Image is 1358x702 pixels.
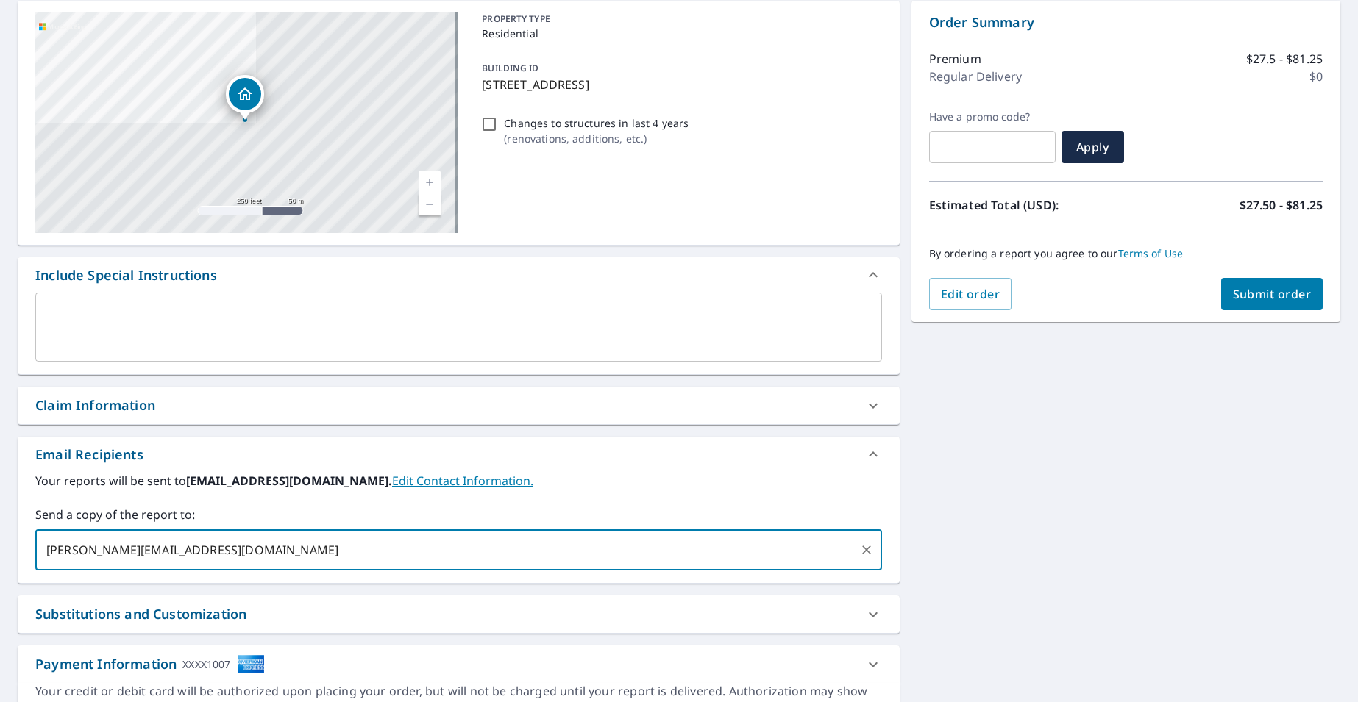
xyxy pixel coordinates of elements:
span: Edit order [941,286,1000,302]
a: Terms of Use [1118,246,1184,260]
div: Dropped pin, building 1, Residential property, 3225 67th Ave Moline, IL 61265 [226,75,264,121]
p: PROPERTY TYPE [482,12,875,26]
span: Submit order [1233,286,1312,302]
p: Residential [482,26,875,41]
p: [STREET_ADDRESS] [482,76,875,93]
button: Apply [1062,131,1124,163]
a: Current Level 17, Zoom Out [419,193,441,215]
img: cardImage [237,654,265,674]
b: [EMAIL_ADDRESS][DOMAIN_NAME]. [186,473,392,489]
div: XXXX1007 [182,654,230,674]
p: Estimated Total (USD): [929,196,1126,214]
span: Apply [1073,139,1112,155]
a: Current Level 17, Zoom In [419,171,441,193]
div: Substitutions and Customization [18,595,900,633]
button: Clear [856,540,877,560]
p: $27.5 - $81.25 [1246,50,1323,68]
div: Claim Information [35,395,155,415]
button: Edit order [929,278,1012,310]
div: Payment InformationXXXX1007cardImage [18,645,900,683]
p: $27.50 - $81.25 [1240,196,1323,214]
p: Premium [929,50,981,68]
p: BUILDING ID [482,62,538,74]
div: Substitutions and Customization [35,604,246,624]
p: $0 [1309,68,1323,85]
div: Include Special Instructions [18,257,900,293]
label: Your reports will be sent to [35,472,882,490]
p: Order Summary [929,12,1323,32]
p: Regular Delivery [929,68,1022,85]
p: ( renovations, additions, etc. ) [504,131,689,146]
a: EditContactInfo [392,473,533,489]
label: Have a promo code? [929,110,1056,123]
p: By ordering a report you agree to our [929,247,1323,260]
div: Include Special Instructions [35,265,217,285]
label: Send a copy of the report to: [35,506,882,523]
p: Changes to structures in last 4 years [504,115,689,131]
button: Submit order [1221,278,1323,310]
div: Email Recipients [35,445,143,465]
div: Claim Information [18,387,900,424]
div: Payment Information [35,654,265,674]
div: Email Recipients [18,437,900,472]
